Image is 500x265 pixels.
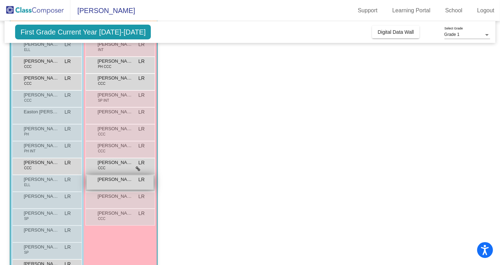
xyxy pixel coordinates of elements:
span: [PERSON_NAME] [70,5,135,16]
span: [PERSON_NAME] [97,142,133,149]
span: LR [139,176,145,183]
span: [PERSON_NAME] [97,193,133,200]
span: LR [139,108,145,116]
span: SP INT [98,98,109,103]
span: LR [65,125,71,133]
span: [PERSON_NAME] [24,176,59,183]
span: LR [65,227,71,234]
span: SP [24,216,28,221]
span: ELL [24,182,30,188]
span: [PERSON_NAME] [24,159,59,166]
span: Easton [PERSON_NAME] [24,108,59,115]
span: LR [139,41,145,48]
span: Digital Data Wall [378,29,414,35]
span: [PERSON_NAME] [97,159,133,166]
span: [PERSON_NAME] [97,75,133,82]
span: LR [139,75,145,82]
span: CCC [24,165,32,171]
span: LR [139,210,145,217]
button: Digital Data Wall [372,26,419,38]
span: CCC [98,216,105,221]
span: [PERSON_NAME] [24,193,59,200]
span: SP [24,250,28,255]
span: LR [139,159,145,166]
span: LR [65,210,71,217]
span: INT [98,47,103,52]
a: Logout [472,5,500,16]
span: [PERSON_NAME] [24,210,59,217]
span: LR [65,159,71,166]
span: LR [139,58,145,65]
span: [PERSON_NAME] [97,92,133,99]
span: LR [139,193,145,200]
span: [PERSON_NAME] [24,75,59,82]
span: LR [139,142,145,150]
span: CCC [24,64,32,69]
span: [PERSON_NAME] [97,176,133,183]
span: LR [65,58,71,65]
span: [PERSON_NAME] [97,58,133,65]
span: [PERSON_NAME] [24,227,59,234]
span: [PERSON_NAME] [24,58,59,65]
span: LR [139,125,145,133]
span: CCC [24,81,32,86]
a: Learning Portal [387,5,436,16]
span: [PERSON_NAME] [24,244,59,251]
span: [PERSON_NAME] [24,142,59,149]
span: [PERSON_NAME] [97,125,133,132]
span: Grade 1 [444,32,460,37]
a: School [440,5,468,16]
span: [PERSON_NAME] [97,41,133,48]
span: LR [139,92,145,99]
span: LR [65,75,71,82]
span: CCC [98,165,105,171]
span: [PERSON_NAME] [97,108,133,115]
a: Support [352,5,383,16]
span: [PERSON_NAME] [24,125,59,132]
span: ELL [24,47,30,52]
span: LR [65,244,71,251]
span: LR [65,92,71,99]
span: First Grade Current Year [DATE]-[DATE] [15,25,151,39]
span: LR [65,193,71,200]
span: CCC [98,149,105,154]
span: CCC [24,98,32,103]
span: PH INT [24,149,36,154]
span: LR [65,176,71,183]
span: [PERSON_NAME] [97,210,133,217]
span: PH [24,132,29,137]
span: LR [65,142,71,150]
span: CCC [98,81,105,86]
span: [PERSON_NAME] [24,41,59,48]
span: PH CCC [98,64,111,69]
span: CCC [98,132,105,137]
span: LR [65,41,71,48]
span: [PERSON_NAME] [24,92,59,99]
span: LR [65,108,71,116]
